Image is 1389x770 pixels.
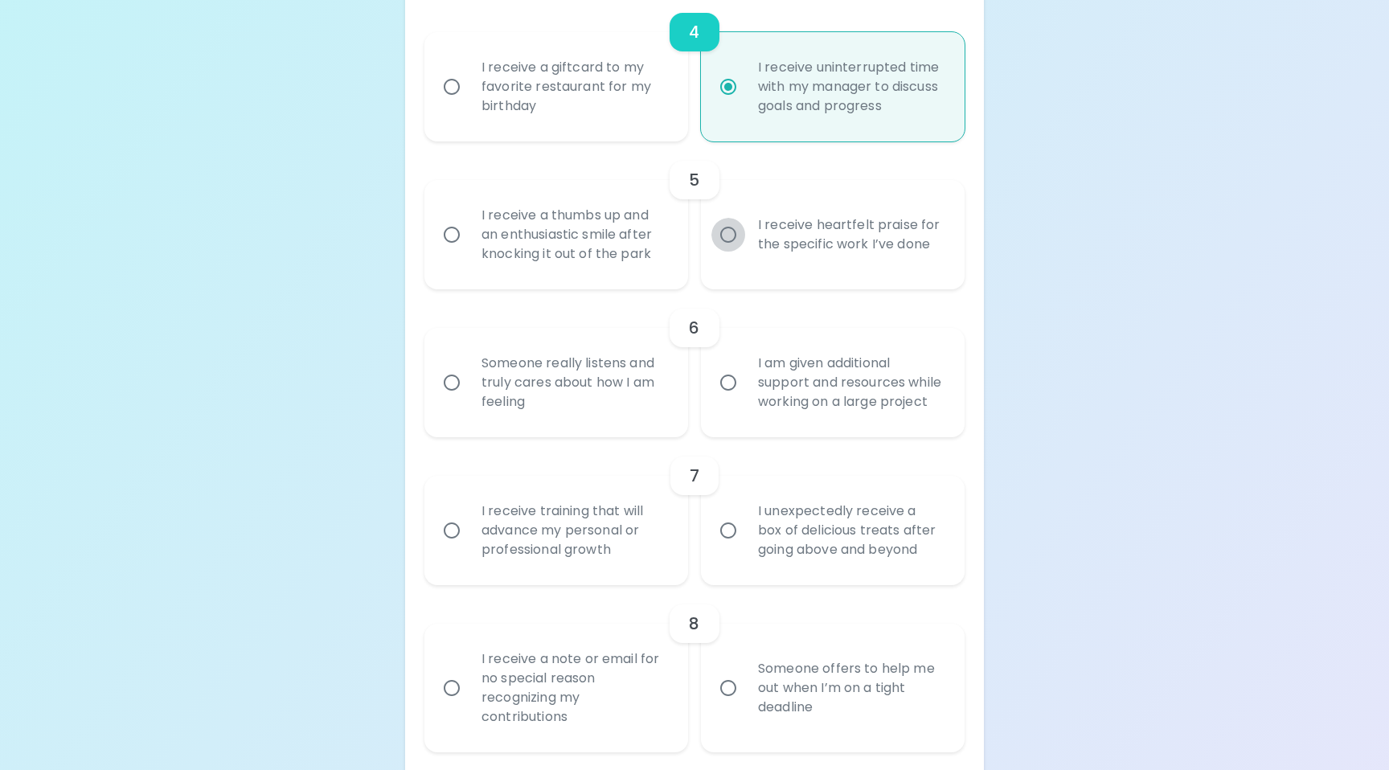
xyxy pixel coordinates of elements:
[469,482,679,579] div: I receive training that will advance my personal or professional growth
[424,585,965,752] div: choice-group-check
[745,482,956,579] div: I unexpectedly receive a box of delicious treats after going above and beyond
[469,630,679,746] div: I receive a note or email for no special reason recognizing my contributions
[689,167,699,193] h6: 5
[469,186,679,283] div: I receive a thumbs up and an enthusiastic smile after knocking it out of the park
[424,141,965,289] div: choice-group-check
[469,39,679,135] div: I receive a giftcard to my favorite restaurant for my birthday
[745,196,956,273] div: I receive heartfelt praise for the specific work I’ve done
[689,611,699,637] h6: 8
[689,19,699,45] h6: 4
[424,289,965,437] div: choice-group-check
[469,334,679,431] div: Someone really listens and truly cares about how I am feeling
[689,315,699,341] h6: 6
[745,334,956,431] div: I am given additional support and resources while working on a large project
[690,463,699,489] h6: 7
[745,640,956,736] div: Someone offers to help me out when I’m on a tight deadline
[745,39,956,135] div: I receive uninterrupted time with my manager to discuss goals and progress
[424,437,965,585] div: choice-group-check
